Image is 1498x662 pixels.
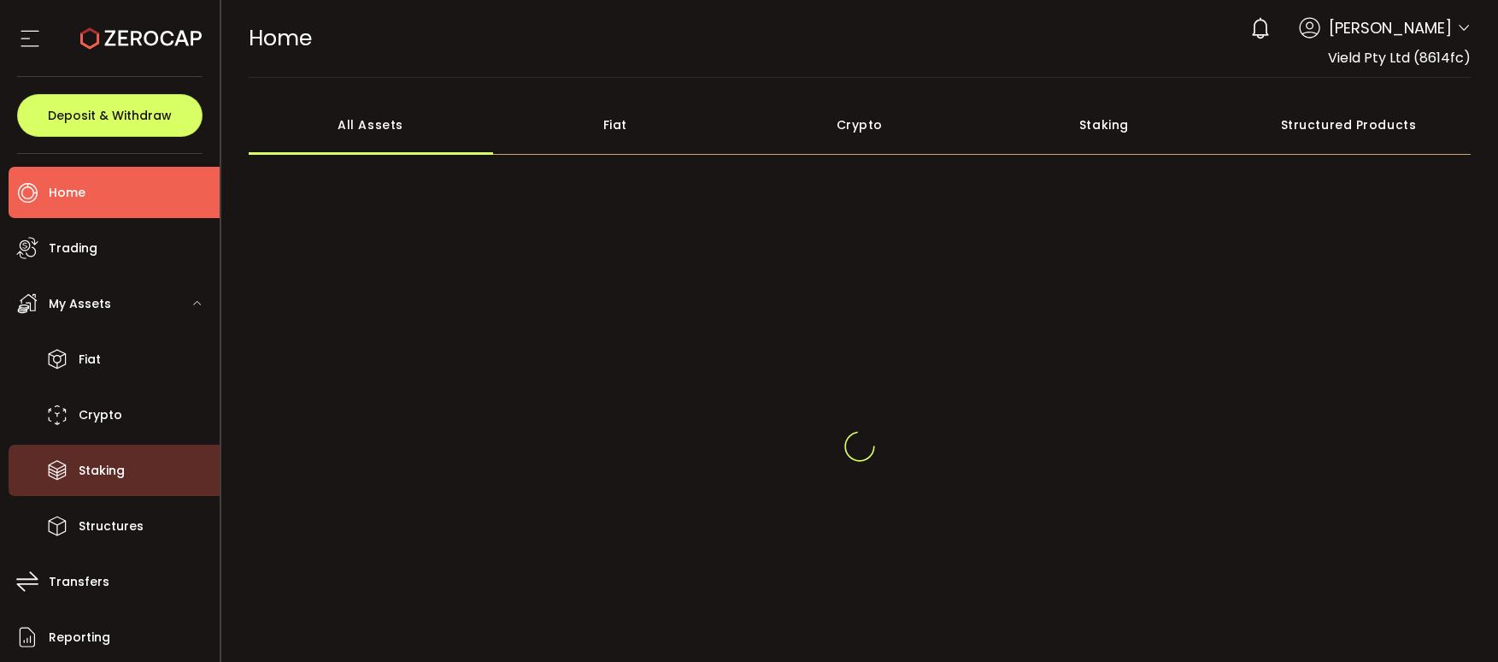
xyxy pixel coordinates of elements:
span: Home [249,23,312,53]
span: My Assets [49,292,111,316]
span: Transfers [49,570,109,594]
span: Vield Pty Ltd (8614fc) [1328,48,1471,68]
span: Reporting [49,625,110,650]
div: Structured Products [1226,95,1471,155]
span: Trading [49,236,97,261]
span: Fiat [79,347,101,372]
span: [PERSON_NAME] [1329,16,1452,39]
span: Crypto [79,403,122,428]
span: Staking [79,458,125,483]
div: Staking [982,95,1226,155]
span: Structures [79,514,144,539]
div: Crypto [737,95,982,155]
div: Fiat [493,95,737,155]
div: All Assets [249,95,493,155]
span: Home [49,180,85,205]
button: Deposit & Withdraw [17,94,203,137]
span: Deposit & Withdraw [48,109,172,121]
